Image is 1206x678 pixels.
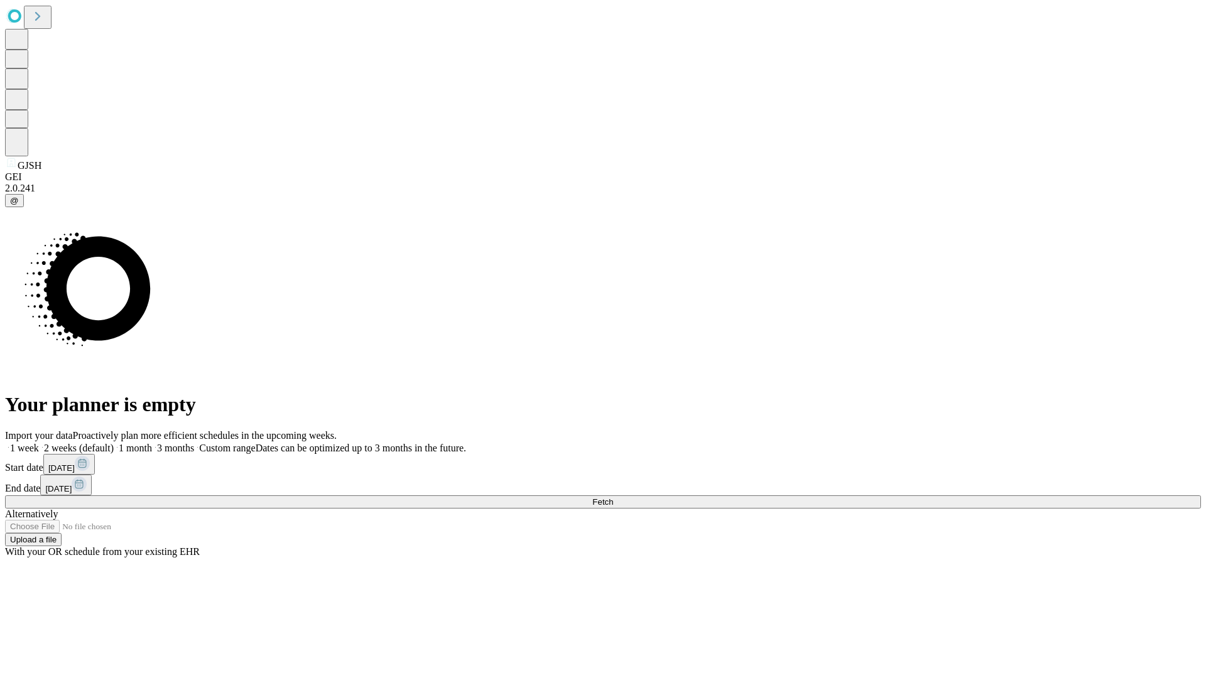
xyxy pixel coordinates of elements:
button: Fetch [5,495,1201,508]
span: 2 weeks (default) [44,443,114,453]
span: Proactively plan more efficient schedules in the upcoming weeks. [73,430,337,441]
span: With your OR schedule from your existing EHR [5,546,200,557]
div: Start date [5,454,1201,475]
button: [DATE] [43,454,95,475]
span: Import your data [5,430,73,441]
button: @ [5,194,24,207]
button: [DATE] [40,475,92,495]
span: Dates can be optimized up to 3 months in the future. [256,443,466,453]
div: End date [5,475,1201,495]
span: [DATE] [45,484,72,493]
span: 3 months [157,443,194,453]
button: Upload a file [5,533,62,546]
h1: Your planner is empty [5,393,1201,416]
span: @ [10,196,19,205]
span: Alternatively [5,508,58,519]
span: 1 month [119,443,152,453]
span: [DATE] [48,463,75,473]
div: GEI [5,171,1201,183]
span: Fetch [592,497,613,507]
span: GJSH [18,160,41,171]
span: Custom range [199,443,255,453]
div: 2.0.241 [5,183,1201,194]
span: 1 week [10,443,39,453]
